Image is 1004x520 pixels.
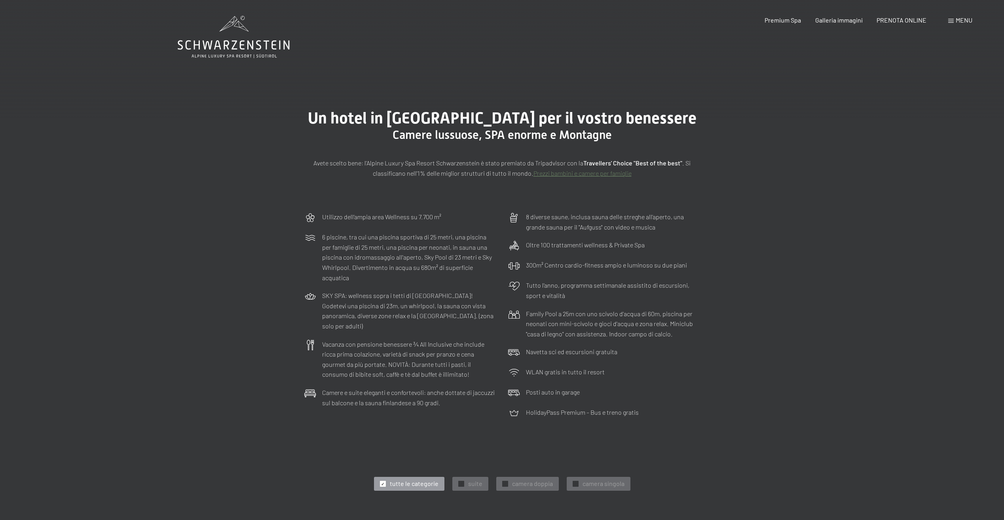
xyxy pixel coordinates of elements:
a: PRENOTA ONLINE [877,16,926,24]
a: Galleria immagini [815,16,863,24]
p: WLAN gratis in tutto il resort [526,367,605,377]
span: tutte le categorie [390,479,438,488]
p: 300m² Centro cardio-fitness ampio e luminoso su due piani [526,260,687,270]
p: Oltre 100 trattamenti wellness & Private Spa [526,240,645,250]
p: Utilizzo dell‘ampia area Wellness su 7.700 m² [322,212,441,222]
strong: Travellers' Choice "Best of the best" [583,159,682,167]
a: Premium Spa [765,16,801,24]
p: Posti auto in garage [526,387,580,397]
p: Navetta sci ed escursioni gratuita [526,347,617,357]
span: camera doppia [512,479,553,488]
p: Tutto l’anno, programma settimanale assistito di escursioni, sport e vitalità [526,280,700,300]
span: Menu [956,16,972,24]
p: HolidayPass Premium – Bus e treno gratis [526,407,639,418]
span: Camere lussuose, SPA enorme e Montagne [393,128,612,142]
span: ✓ [459,481,463,487]
p: 8 diverse saune, inclusa sauna delle streghe all’aperto, una grande sauna per il "Aufguss" con vi... [526,212,700,232]
span: Un hotel in [GEOGRAPHIC_DATA] per il vostro benessere [308,109,697,127]
p: SKY SPA: wellness sopra i tetti di [GEOGRAPHIC_DATA]! Godetevi una piscina di 23m, un whirlpool, ... [322,290,496,331]
span: camera singola [583,479,624,488]
p: 6 piscine, tra cui una piscina sportiva di 25 metri, una piscina per famiglie di 25 metri, una pi... [322,232,496,283]
span: ✓ [574,481,577,487]
p: Avete scelto bene: l’Alpine Luxury Spa Resort Schwarzenstein è stato premiato da Tripadvisor con ... [304,158,700,178]
p: Family Pool a 25m con uno scivolo d'acqua di 60m, piscina per neonati con mini-scivolo e gioci d'... [526,309,700,339]
a: Prezzi bambini e camere per famiglie [533,169,632,177]
p: Camere e suite eleganti e confortevoli: anche dottate di jaccuzzi sul balcone e la sauna finlande... [322,387,496,408]
p: Vacanza con pensione benessere ¾ All Inclusive che include ricca prima colazione, varietà di snac... [322,339,496,380]
span: ✓ [381,481,384,487]
span: ✓ [503,481,507,487]
span: suite [468,479,482,488]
